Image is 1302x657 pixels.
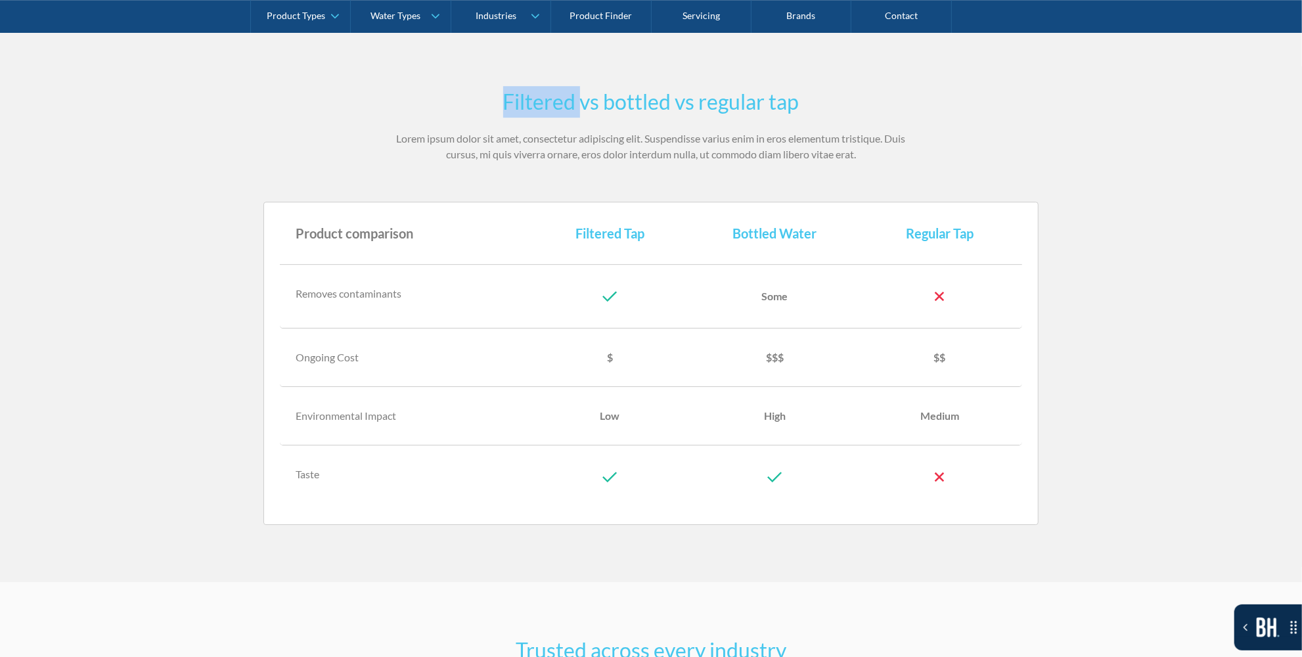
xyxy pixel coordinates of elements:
[267,11,325,22] div: Product Types
[732,223,817,243] div: Bottled Water
[933,350,945,365] div: $$
[575,223,644,243] div: Filtered Tap
[395,86,907,118] h2: Filtered vs bottled vs regular tap
[476,11,516,22] div: Industries
[906,223,974,243] div: Regular Tap
[764,408,786,424] div: High
[296,466,512,482] div: Taste
[296,350,512,365] div: Ongoing Cost
[600,408,619,424] div: Low
[371,11,421,22] div: Water Types
[761,288,788,304] div: Some
[395,131,907,162] p: Lorem ipsum dolor sit amet, consectetur adipiscing elit. Suspendisse varius enim in eros elementu...
[296,408,512,424] div: Environmental Impact
[296,286,512,302] div: Removes contaminants
[920,408,959,424] div: Medium
[607,350,613,365] div: $
[296,224,413,242] div: Product comparison
[766,350,784,365] div: $$$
